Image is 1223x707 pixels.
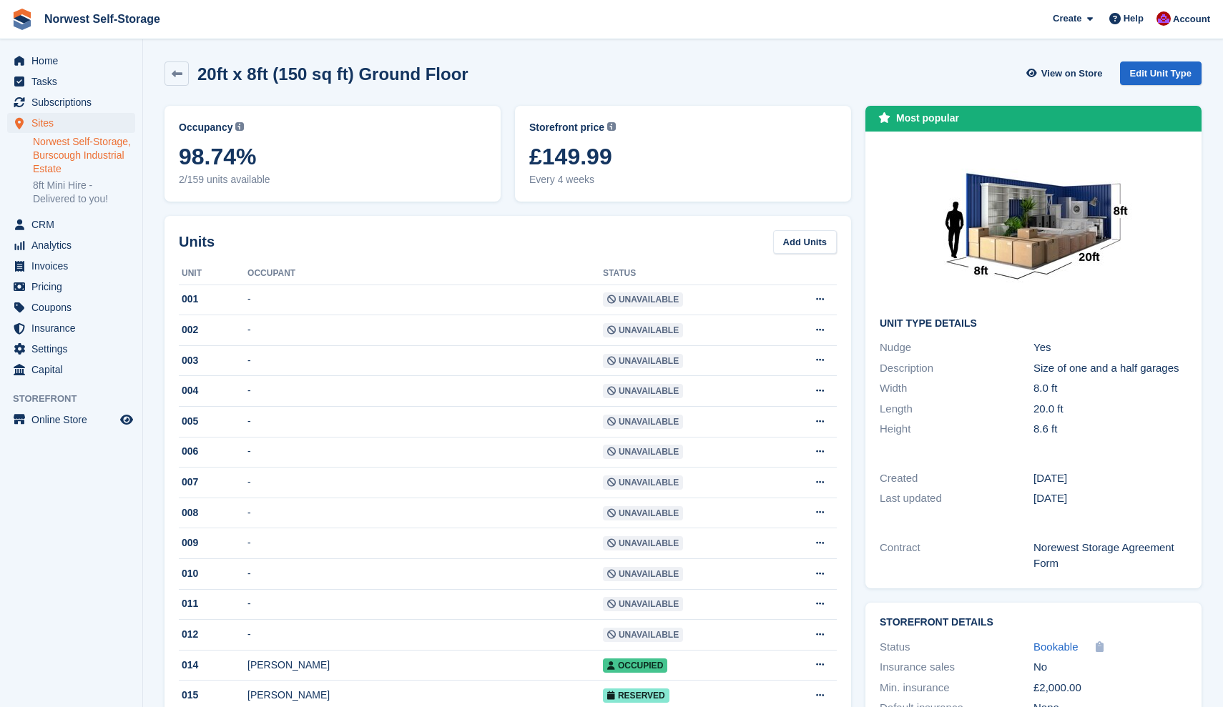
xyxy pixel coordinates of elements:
[31,256,117,276] span: Invoices
[247,498,603,528] td: -
[247,262,603,285] th: Occupant
[247,688,603,703] div: [PERSON_NAME]
[247,437,603,468] td: -
[1033,401,1187,417] div: 20.0 ft
[179,172,486,187] span: 2/159 units available
[247,315,603,346] td: -
[603,536,683,550] span: Unavailable
[179,535,247,550] div: 009
[1033,360,1187,377] div: Size of one and a half garages
[603,628,683,642] span: Unavailable
[31,214,117,234] span: CRM
[247,285,603,315] td: -
[179,144,486,169] span: 98.74%
[880,318,1187,330] h2: Unit Type details
[247,620,603,651] td: -
[179,688,247,703] div: 015
[529,120,604,135] span: Storefront price
[7,360,135,380] a: menu
[1033,380,1187,397] div: 8.0 ft
[31,277,117,297] span: Pricing
[31,360,117,380] span: Capital
[1033,659,1187,676] div: No
[1033,340,1187,356] div: Yes
[603,354,683,368] span: Unavailable
[880,659,1033,676] div: Insurance sales
[33,179,135,206] a: 8ft Mini Hire - Delivered to you!
[603,658,667,673] span: Occupied
[773,230,837,254] a: Add Units
[880,401,1033,417] div: Length
[1033,639,1079,656] a: Bookable
[247,528,603,559] td: -
[39,7,166,31] a: Norwest Self-Storage
[1033,540,1187,572] div: Norewest Storage Agreement Form
[603,506,683,520] span: Unavailable
[179,120,232,135] span: Occupancy
[247,658,603,673] div: [PERSON_NAME]
[179,292,247,307] div: 001
[880,380,1033,397] div: Width
[603,323,683,337] span: Unavailable
[179,596,247,611] div: 011
[179,231,215,252] h2: Units
[31,339,117,359] span: Settings
[1156,11,1171,26] img: Daniel Grensinger
[7,51,135,71] a: menu
[880,490,1033,507] div: Last updated
[179,353,247,368] div: 003
[179,627,247,642] div: 012
[1033,490,1187,507] div: [DATE]
[7,256,135,276] a: menu
[1120,61,1202,85] a: Edit Unit Type
[603,688,669,703] span: Reserved
[179,444,247,459] div: 006
[247,407,603,437] td: -
[880,639,1033,656] div: Status
[603,475,683,490] span: Unavailable
[179,383,247,398] div: 004
[7,113,135,133] a: menu
[1033,680,1187,696] div: £2,000.00
[31,410,117,430] span: Online Store
[197,64,468,84] h2: 20ft x 8ft (150 sq ft) Ground Floor
[926,146,1141,307] img: 20-ft-container.jpg
[31,51,117,71] span: Home
[880,360,1033,377] div: Description
[1173,12,1210,26] span: Account
[880,421,1033,437] div: Height
[179,505,247,520] div: 008
[7,277,135,297] a: menu
[33,135,135,176] a: Norwest Self-Storage, Burscough Industrial Estate
[31,113,117,133] span: Sites
[31,297,117,317] span: Coupons
[1124,11,1144,26] span: Help
[247,468,603,498] td: -
[529,144,837,169] span: £149.99
[607,122,616,131] img: icon-info-grey-7440780725fd019a000dd9b08b2336e03edf1995a4989e88bcd33f0948082b44.svg
[7,410,135,430] a: menu
[179,658,247,673] div: 014
[179,262,247,285] th: Unit
[31,71,117,92] span: Tasks
[1033,641,1079,653] span: Bookable
[1033,421,1187,437] div: 8.6 ft
[247,376,603,407] td: -
[603,415,683,429] span: Unavailable
[880,680,1033,696] div: Min. insurance
[247,589,603,620] td: -
[896,111,959,126] div: Most popular
[13,392,142,406] span: Storefront
[7,92,135,112] a: menu
[880,470,1033,487] div: Created
[7,339,135,359] a: menu
[118,411,135,428] a: Preview store
[247,345,603,376] td: -
[1053,11,1081,26] span: Create
[1033,470,1187,487] div: [DATE]
[603,567,683,581] span: Unavailable
[7,214,135,234] a: menu
[880,340,1033,356] div: Nudge
[880,617,1187,628] h2: Storefront Details
[179,322,247,337] div: 002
